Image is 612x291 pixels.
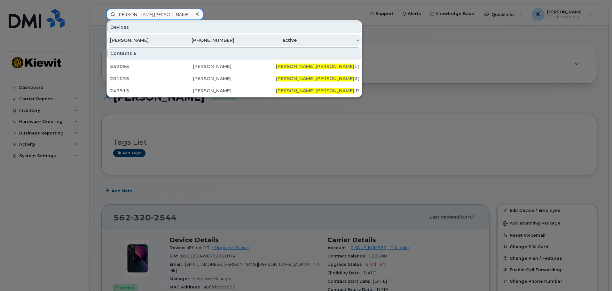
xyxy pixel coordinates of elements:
span: [PERSON_NAME].[PERSON_NAME] [276,88,354,94]
span: [PERSON_NAME].[PERSON_NAME] [276,64,354,69]
div: Contacts [107,47,361,59]
a: [PERSON_NAME][PHONE_NUMBER]active- [107,34,361,46]
div: [PERSON_NAME] [110,37,172,43]
span: [PERSON_NAME].[PERSON_NAME] [276,76,354,81]
div: [PERSON_NAME] [193,88,276,94]
div: 352095 [110,63,193,70]
div: [PERSON_NAME] [193,63,276,70]
a: 352095[PERSON_NAME][PERSON_NAME].[PERSON_NAME]1@[DOMAIN_NAME] [107,61,361,72]
div: active [234,37,297,43]
a: 243915[PERSON_NAME][PERSON_NAME].[PERSON_NAME][PERSON_NAME][EMAIL_ADDRESS][PERSON_NAME][DOMAIN_NAME] [107,85,361,96]
div: Devices [107,21,361,33]
div: [PERSON_NAME][EMAIL_ADDRESS][PERSON_NAME][DOMAIN_NAME] [276,88,359,94]
div: - [297,37,359,43]
a: 201033[PERSON_NAME][PERSON_NAME].[PERSON_NAME]2@[PERSON_NAME][DOMAIN_NAME] [107,73,361,84]
div: 1@[DOMAIN_NAME] [276,63,359,70]
div: 2@[PERSON_NAME][DOMAIN_NAME] [276,75,359,82]
div: 243915 [110,88,193,94]
div: [PERSON_NAME] [193,75,276,82]
div: 201033 [110,75,193,82]
iframe: Messenger Launcher [584,263,607,286]
div: [PHONE_NUMBER] [172,37,235,43]
span: 6 [133,50,137,57]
